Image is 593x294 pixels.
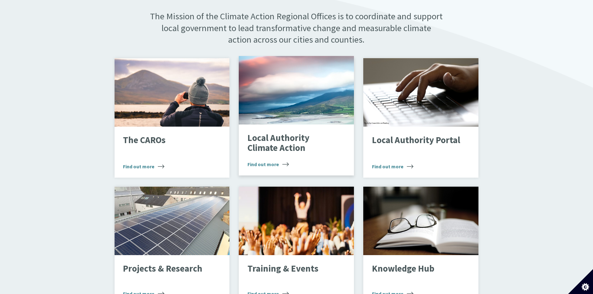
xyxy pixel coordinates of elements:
a: Local Authority Climate Action Find out more [239,56,354,175]
span: Find out more [123,163,164,170]
p: The CAROs [123,135,211,145]
button: Set cookie preferences [568,269,593,294]
p: Training & Events [247,264,336,274]
p: Local Authority Portal [372,135,460,145]
span: Find out more [372,163,413,170]
a: Local Authority Portal Find out more [363,58,478,178]
p: Projects & Research [123,264,211,274]
p: Knowledge Hub [372,264,460,274]
a: The CAROs Find out more [115,58,230,178]
p: The Mission of the Climate Action Regional Offices is to coordinate and support local government ... [149,11,444,45]
p: Local Authority Climate Action [247,133,336,153]
span: Find out more [247,161,289,168]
